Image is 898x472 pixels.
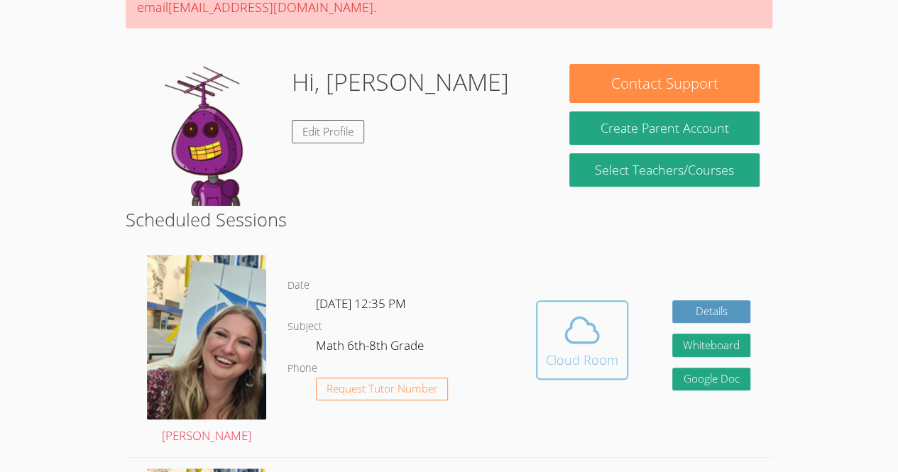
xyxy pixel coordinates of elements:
dt: Phone [288,360,317,378]
span: [DATE] 12:35 PM [316,295,406,312]
span: Request Tutor Number [327,383,438,394]
dt: Date [288,277,310,295]
div: Cloud Room [546,350,618,370]
button: Create Parent Account [569,111,759,145]
a: Edit Profile [292,120,364,143]
img: default.png [138,64,280,206]
a: Select Teachers/Courses [569,153,759,187]
img: sarah.png [147,255,266,419]
dt: Subject [288,318,322,336]
h2: Scheduled Sessions [126,206,772,233]
a: [PERSON_NAME] [147,255,266,446]
button: Whiteboard [672,334,750,357]
h1: Hi, [PERSON_NAME] [292,64,509,100]
button: Cloud Room [536,300,628,380]
dd: Math 6th-8th Grade [316,336,427,360]
a: Details [672,300,750,324]
button: Contact Support [569,64,759,103]
button: Request Tutor Number [316,378,449,401]
a: Google Doc [672,368,750,391]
